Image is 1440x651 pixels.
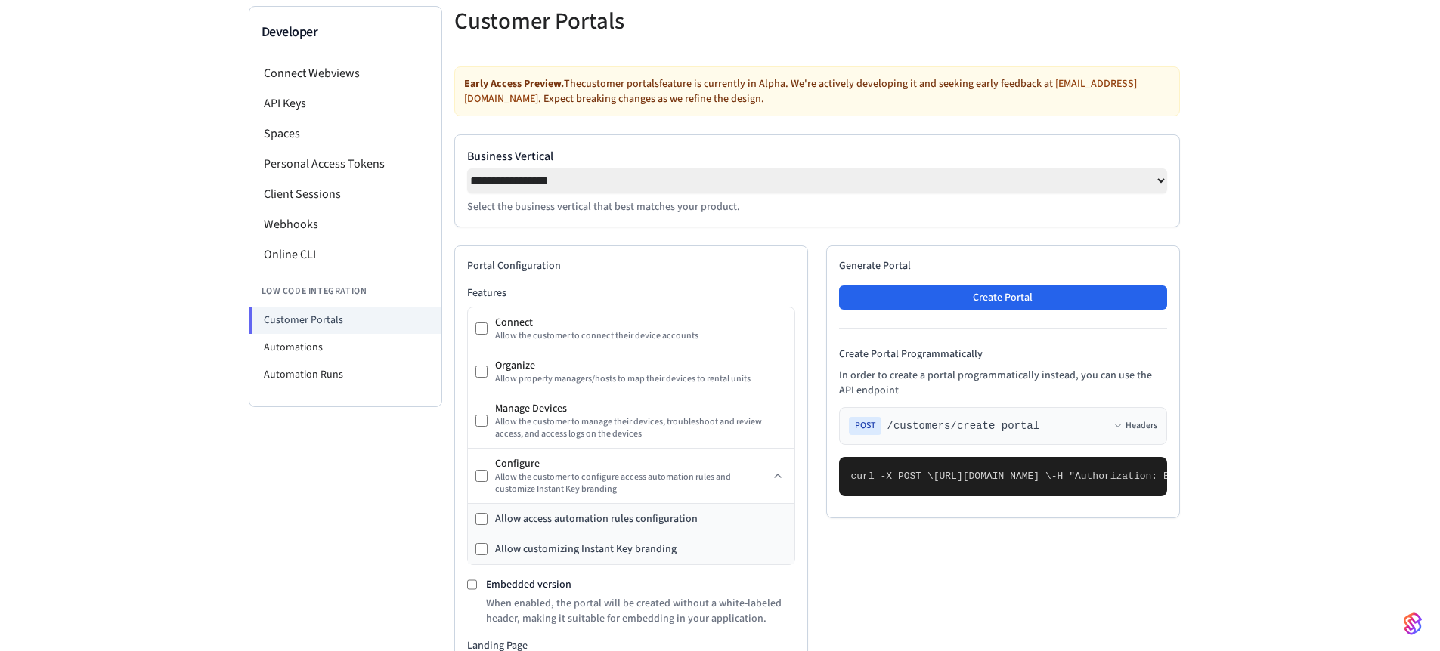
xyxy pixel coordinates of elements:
h2: Portal Configuration [467,258,795,273]
div: Allow the customer to manage their devices, troubleshoot and review access, and access logs on th... [495,416,787,440]
span: curl -X POST \ [851,471,934,482]
h3: Features [467,285,795,301]
div: Allow the customer to connect their device accounts [495,330,787,342]
label: Embedded version [486,577,571,592]
div: Manage Devices [495,401,787,416]
li: Connect Webviews [249,58,441,88]
button: Create Portal [839,285,1167,310]
strong: Early Access Preview. [464,76,564,91]
a: [EMAIL_ADDRESS][DOMAIN_NAME] [464,76,1137,106]
div: Configure [495,456,769,471]
h4: Create Portal Programmatically [839,347,1167,362]
div: Allow property managers/hosts to map their devices to rental units [495,373,787,385]
li: Spaces [249,119,441,149]
p: Select the business vertical that best matches your product. [467,199,1167,214]
li: Online CLI [249,239,441,270]
li: Customer Portals [249,307,441,334]
span: -H "Authorization: Bearer seam_api_key_123456" \ [1051,471,1334,482]
button: Headers [1113,420,1157,432]
label: Business Vertical [467,147,1167,165]
p: In order to create a portal programmatically instead, you can use the API endpoint [839,368,1167,398]
li: Automation Runs [249,361,441,388]
p: When enabled, the portal will be created without a white-labeled header, making it suitable for e... [486,596,795,626]
li: Automations [249,334,441,361]
h2: Generate Portal [839,258,1167,273]
li: Client Sessions [249,179,441,209]
div: Allow the customer to configure access automation rules and customize Instant Key branding [495,471,769,495]
li: Low Code Integration [249,276,441,307]
li: Personal Access Tokens [249,149,441,179]
li: Webhooks [249,209,441,239]
li: API Keys [249,88,441,119]
img: SeamLogoGradient.69752ec5.svg [1404,612,1422,636]
div: Allow customizing Instant Key branding [495,541,677,557]
span: [URL][DOMAIN_NAME] \ [934,471,1051,482]
span: POST [849,417,881,435]
div: Allow access automation rules configuration [495,511,698,526]
h5: Customer Portals [454,6,808,37]
div: Connect [495,315,787,330]
div: Organize [495,358,787,373]
h3: Developer [262,22,429,43]
span: /customers/create_portal [887,418,1040,433]
div: The customer portals feature is currently in Alpha. We're actively developing it and seeking earl... [454,66,1180,116]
